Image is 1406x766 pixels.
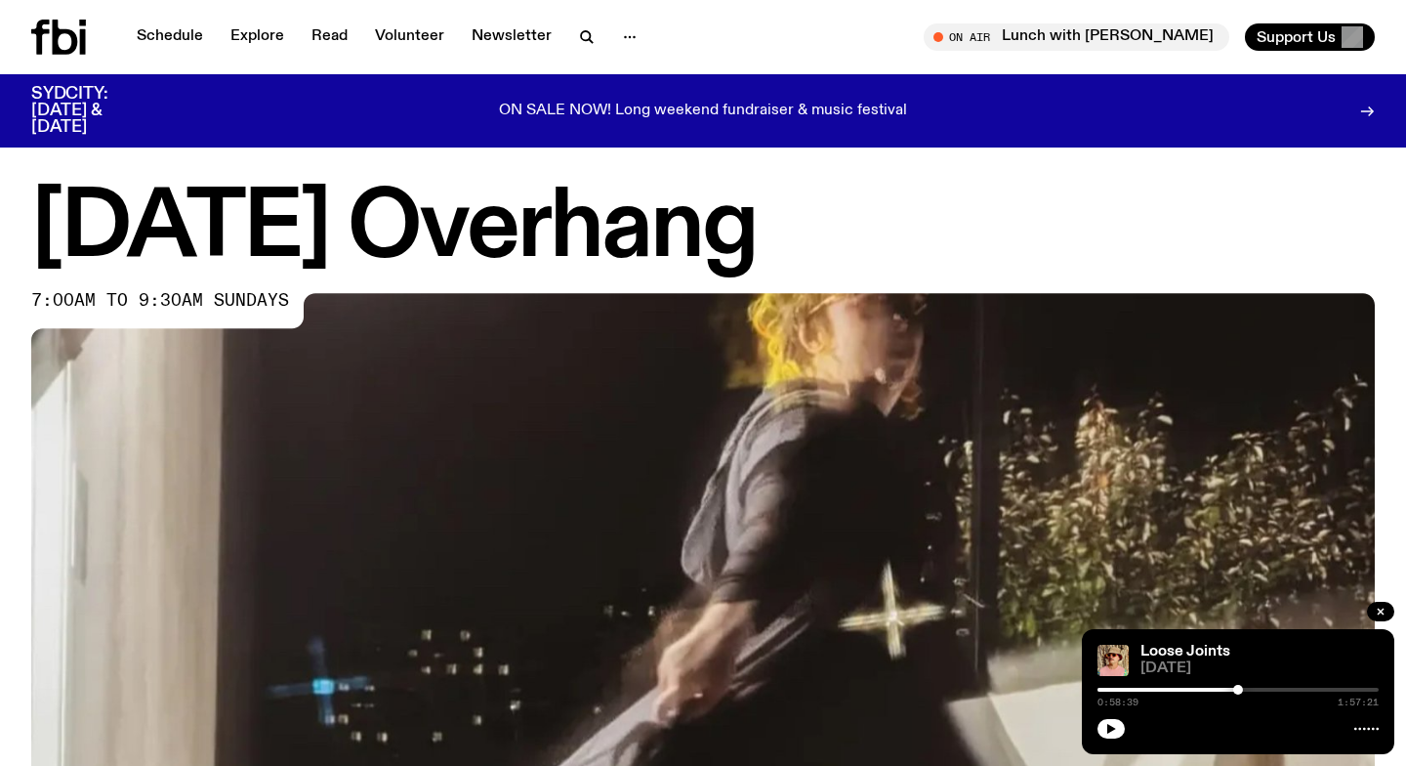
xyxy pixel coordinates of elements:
a: Loose Joints [1140,644,1230,660]
span: Support Us [1257,28,1336,46]
p: ON SALE NOW! Long weekend fundraiser & music festival [499,103,907,120]
span: 7:00am to 9:30am sundays [31,293,289,309]
button: Support Us [1245,23,1375,51]
a: Newsletter [460,23,563,51]
a: Explore [219,23,296,51]
button: On AirLunch with [PERSON_NAME] [924,23,1229,51]
h1: [DATE] Overhang [31,186,1375,274]
span: 0:58:39 [1097,698,1138,707]
h3: SYDCITY: [DATE] & [DATE] [31,86,156,136]
span: 1:57:21 [1338,698,1379,707]
a: Schedule [125,23,215,51]
a: Read [300,23,359,51]
img: Tyson stands in front of a paperbark tree wearing orange sunglasses, a suede bucket hat and a pin... [1097,645,1129,676]
span: [DATE] [1140,661,1379,676]
a: Volunteer [363,23,456,51]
